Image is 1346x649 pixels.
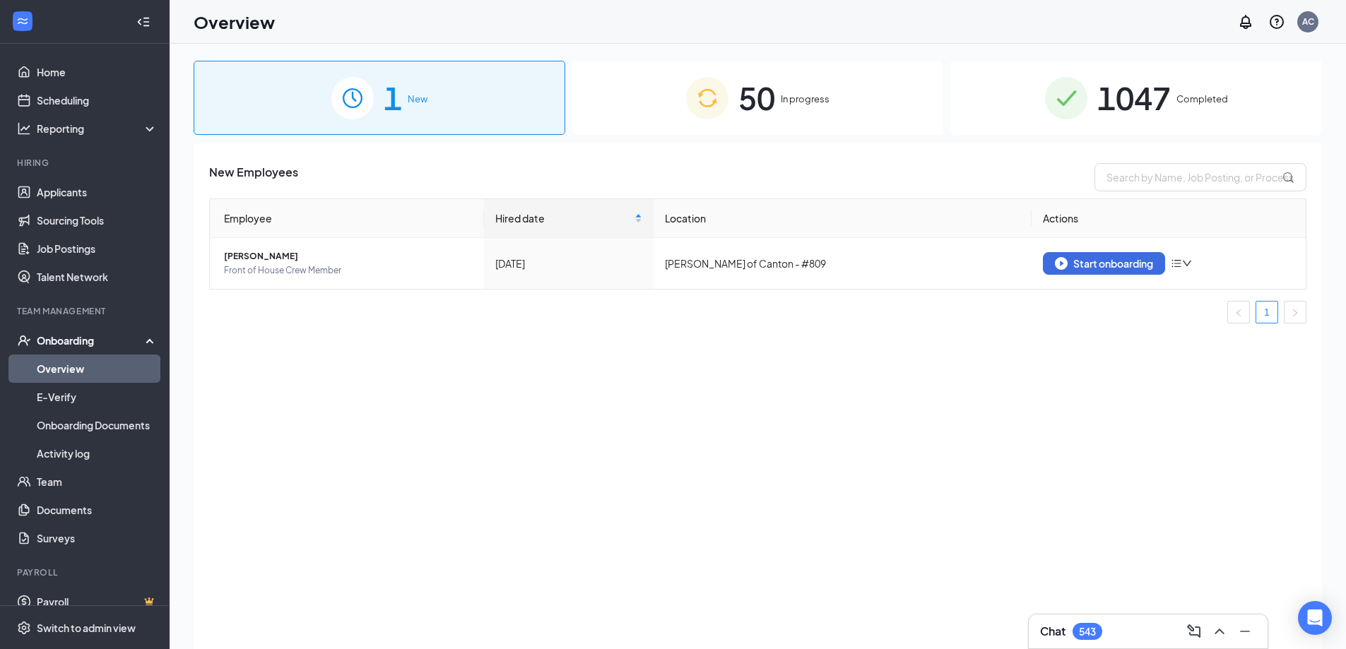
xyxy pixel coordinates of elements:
div: Payroll [17,566,155,578]
button: right [1284,301,1306,323]
div: 543 [1079,626,1096,638]
th: Location [654,199,1032,238]
span: Front of House Crew Member [224,263,473,278]
a: Team [37,468,158,496]
span: In progress [781,92,830,106]
svg: ChevronUp [1211,623,1228,640]
div: Onboarding [37,333,146,347]
svg: Minimize [1236,623,1253,640]
div: AC [1302,16,1314,28]
button: Start onboarding [1043,252,1165,275]
a: Activity log [37,439,158,468]
svg: QuestionInfo [1268,13,1285,30]
h3: Chat [1040,624,1065,639]
a: Applicants [37,178,158,206]
a: Job Postings [37,234,158,263]
a: Talent Network [37,263,158,291]
a: Surveys [37,524,158,552]
td: [PERSON_NAME] of Canton - #809 [654,238,1032,289]
a: PayrollCrown [37,588,158,616]
input: Search by Name, Job Posting, or Process [1094,163,1306,191]
svg: ComposeMessage [1186,623,1203,640]
span: New Employees [209,163,298,191]
span: left [1234,309,1243,317]
span: 1047 [1097,73,1171,122]
span: right [1291,309,1299,317]
li: Next Page [1284,301,1306,323]
th: Employee [210,199,484,238]
span: [PERSON_NAME] [224,249,473,263]
a: Overview [37,355,158,383]
th: Actions [1032,199,1306,238]
h1: Overview [194,10,275,34]
div: Team Management [17,305,155,317]
a: E-Verify [37,383,158,411]
span: 1 [384,73,402,122]
span: 50 [738,73,775,122]
svg: Settings [17,621,31,635]
li: 1 [1256,301,1278,323]
div: [DATE] [495,256,643,271]
a: Sourcing Tools [37,206,158,234]
svg: UserCheck [17,333,31,347]
div: Reporting [37,121,158,136]
span: Completed [1176,92,1228,106]
span: Hired date [495,210,632,226]
svg: Collapse [136,15,150,29]
button: ChevronUp [1208,620,1231,643]
span: New [408,92,427,106]
svg: Analysis [17,121,31,136]
a: Home [37,58,158,86]
div: Switch to admin view [37,621,136,635]
div: Hiring [17,157,155,169]
button: ComposeMessage [1183,620,1205,643]
a: Onboarding Documents [37,411,158,439]
svg: Notifications [1237,13,1254,30]
span: bars [1171,258,1182,269]
li: Previous Page [1227,301,1250,323]
button: Minimize [1234,620,1256,643]
a: Scheduling [37,86,158,114]
div: Open Intercom Messenger [1298,601,1332,635]
button: left [1227,301,1250,323]
a: 1 [1256,302,1277,323]
span: down [1182,258,1192,268]
svg: WorkstreamLogo [16,14,30,28]
a: Documents [37,496,158,524]
div: Start onboarding [1055,257,1153,270]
